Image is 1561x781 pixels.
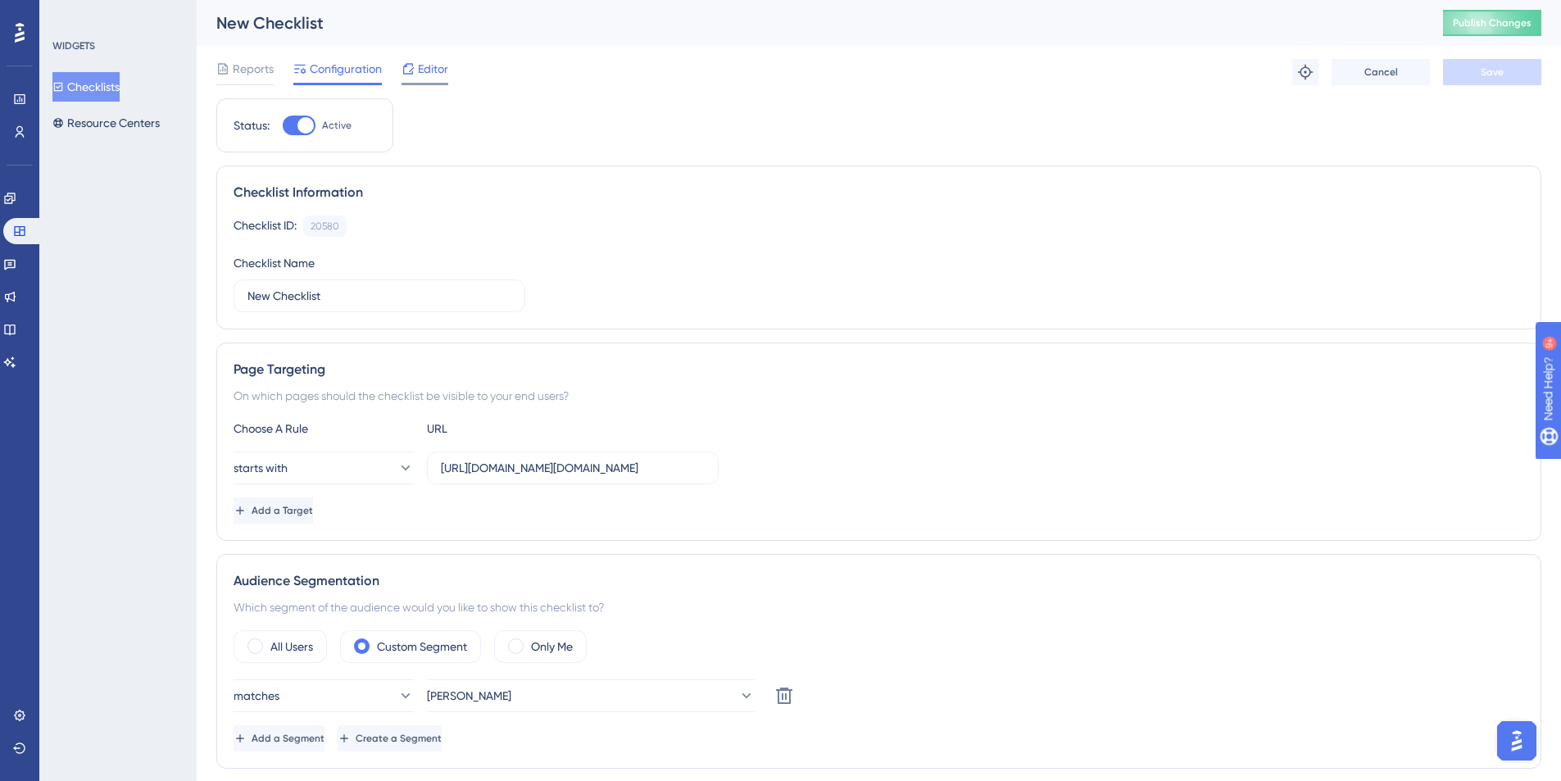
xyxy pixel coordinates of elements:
[234,386,1524,406] div: On which pages should the checklist be visible to your end users?
[310,59,382,79] span: Configuration
[52,72,120,102] button: Checklists
[1453,16,1532,30] span: Publish Changes
[234,183,1524,202] div: Checklist Information
[234,597,1524,617] div: Which segment of the audience would you like to show this checklist to?
[234,497,313,524] button: Add a Target
[234,571,1524,591] div: Audience Segmentation
[234,360,1524,379] div: Page Targeting
[270,637,313,656] label: All Users
[1443,59,1541,85] button: Save
[39,4,102,24] span: Need Help?
[111,8,121,21] div: 9+
[1492,716,1541,765] iframe: UserGuiding AI Assistant Launcher
[356,732,442,745] span: Create a Segment
[377,637,467,656] label: Custom Segment
[234,452,414,484] button: starts with
[418,59,448,79] span: Editor
[427,419,607,438] div: URL
[233,59,274,79] span: Reports
[234,725,324,751] button: Add a Segment
[52,108,160,138] button: Resource Centers
[1364,66,1398,79] span: Cancel
[427,679,755,712] button: [PERSON_NAME]
[252,504,313,517] span: Add a Target
[322,119,352,132] span: Active
[234,686,279,706] span: matches
[1481,66,1504,79] span: Save
[234,116,270,135] div: Status:
[1443,10,1541,36] button: Publish Changes
[531,637,573,656] label: Only Me
[216,11,1402,34] div: New Checklist
[234,458,288,478] span: starts with
[338,725,442,751] button: Create a Segment
[441,459,705,477] input: yourwebsite.com/path
[52,39,95,52] div: WIDGETS
[247,287,511,305] input: Type your Checklist name
[252,732,324,745] span: Add a Segment
[234,679,414,712] button: matches
[1332,59,1430,85] button: Cancel
[311,220,339,233] div: 20580
[234,419,414,438] div: Choose A Rule
[234,253,315,273] div: Checklist Name
[427,686,511,706] span: [PERSON_NAME]
[234,216,297,237] div: Checklist ID:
